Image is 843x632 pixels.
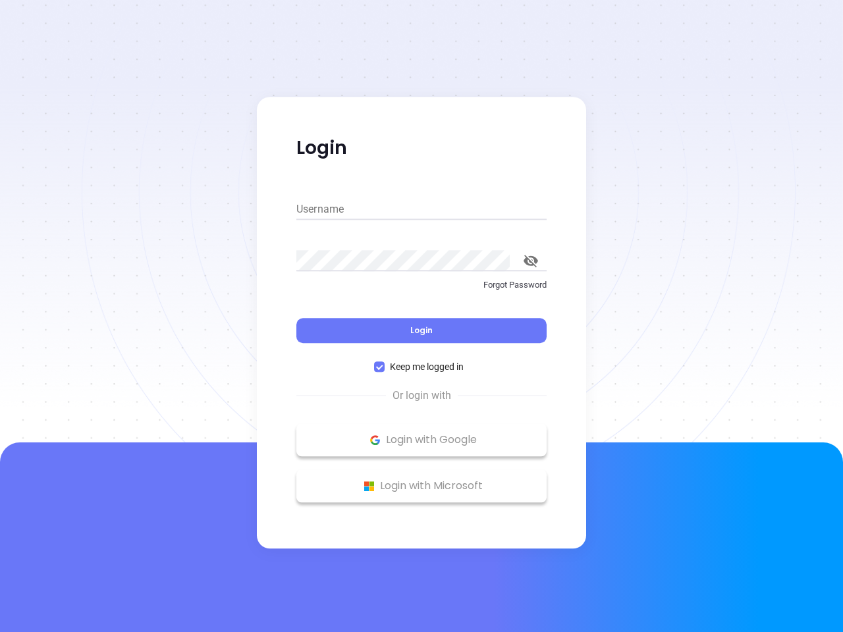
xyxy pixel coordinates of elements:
button: Microsoft Logo Login with Microsoft [296,469,547,502]
span: Keep me logged in [385,359,469,374]
img: Google Logo [367,432,383,448]
p: Login with Microsoft [303,476,540,496]
button: Google Logo Login with Google [296,423,547,456]
a: Forgot Password [296,278,547,302]
span: Login [410,325,433,336]
p: Login [296,136,547,160]
p: Login with Google [303,430,540,450]
img: Microsoft Logo [361,478,377,494]
span: Or login with [386,388,458,404]
p: Forgot Password [296,278,547,292]
button: toggle password visibility [515,245,547,276]
button: Login [296,318,547,343]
